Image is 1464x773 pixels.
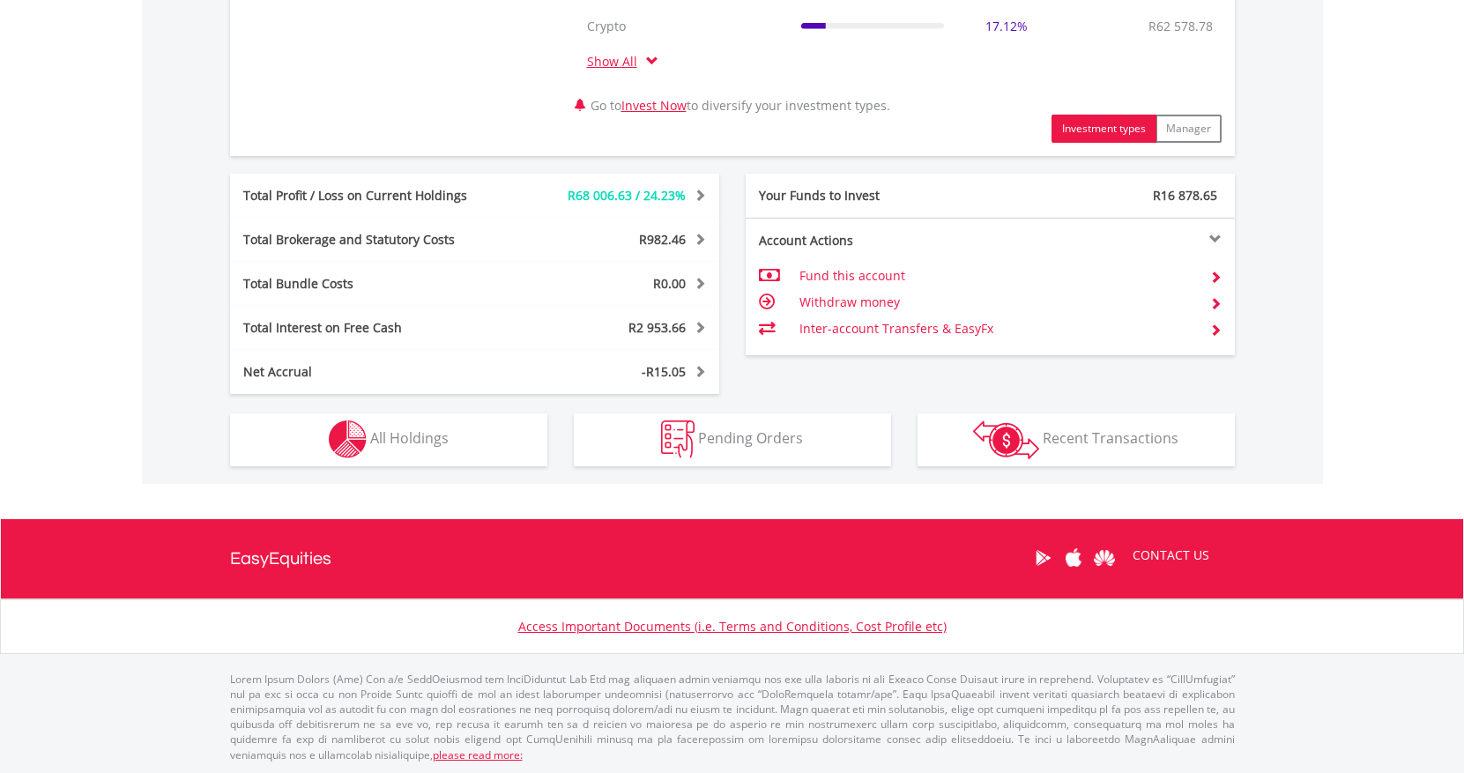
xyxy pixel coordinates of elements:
[230,519,331,598] a: EasyEquities
[230,187,516,204] div: Total Profit / Loss on Current Holdings
[746,187,991,204] div: Your Funds to Invest
[587,53,646,70] a: Show All
[661,420,695,458] img: pending_instructions-wht.png
[1028,531,1059,585] a: Google Play
[642,363,686,380] span: -R15.05
[568,187,686,204] span: R68 006.63 / 24.23%
[230,319,516,337] div: Total Interest on Free Cash
[230,363,516,381] div: Net Accrual
[1089,531,1120,585] a: Huawei
[1156,115,1222,143] button: Manager
[653,275,686,292] span: R0.00
[230,275,516,293] div: Total Bundle Costs
[639,231,686,248] span: R982.46
[370,428,449,448] span: All Holdings
[1052,115,1156,143] button: Investment types
[230,672,1235,762] p: Lorem Ipsum Dolors (Ame) Con a/e SeddOeiusmod tem InciDiduntut Lab Etd mag aliquaen admin veniamq...
[433,747,523,762] a: please read more:
[578,9,792,44] td: Crypto
[1140,9,1222,44] td: R62 578.78
[953,9,1060,44] td: 17.12%
[1153,187,1217,204] span: R16 878.65
[698,428,803,448] span: Pending Orders
[973,420,1039,459] img: transactions-zar-wht.png
[628,319,686,336] span: R2 953.66
[230,231,516,249] div: Total Brokerage and Statutory Costs
[329,420,367,458] img: holdings-wht.png
[1043,428,1178,448] span: Recent Transactions
[1059,531,1089,585] a: Apple
[799,289,1195,316] td: Withdraw money
[621,97,687,114] a: Invest Now
[799,263,1195,289] td: Fund this account
[518,618,947,635] a: Access Important Documents (i.e. Terms and Conditions, Cost Profile etc)
[1120,531,1222,580] a: CONTACT US
[799,316,1195,342] td: Inter-account Transfers & EasyFx
[574,413,891,466] button: Pending Orders
[918,413,1235,466] button: Recent Transactions
[230,413,547,466] button: All Holdings
[746,232,991,249] div: Account Actions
